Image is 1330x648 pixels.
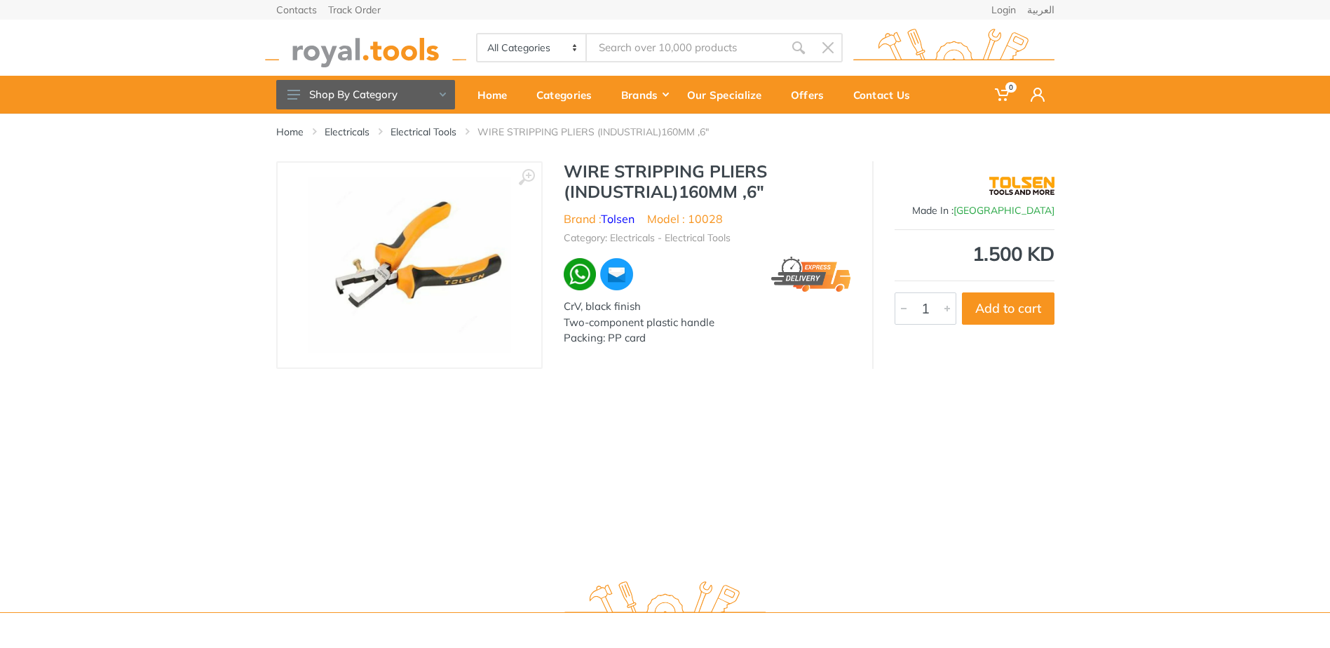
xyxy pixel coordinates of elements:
[991,5,1016,15] a: Login
[477,34,588,61] select: Category
[468,76,527,114] a: Home
[564,258,596,290] img: wa.webp
[677,76,781,114] a: Our Specialize
[781,80,843,109] div: Offers
[391,125,456,139] a: Electrical Tools
[962,292,1054,325] button: Add to cart
[781,76,843,114] a: Offers
[307,177,510,353] img: Royal Tools - WIRE STRIPPING PLIERS (INDUSTRIAL)160MM ,6
[276,5,317,15] a: Contacts
[564,210,635,227] li: Brand :
[468,80,527,109] div: Home
[328,5,381,15] a: Track Order
[677,80,781,109] div: Our Specialize
[325,125,369,139] a: Electricals
[276,80,455,109] button: Shop By Category
[564,299,851,346] div: CrV, black finish Two-component plastic handle Packing: PP card
[587,33,783,62] input: Site search
[564,161,851,202] h1: WIRE STRIPPING PLIERS (INDUSTRIAL)160MM ,6"
[527,80,611,109] div: Categories
[276,125,1054,139] nav: breadcrumb
[599,257,635,292] img: ma.webp
[985,76,1021,114] a: 0
[989,168,1054,203] img: Tolsen
[1005,82,1017,93] span: 0
[477,125,730,139] li: WIRE STRIPPING PLIERS (INDUSTRIAL)160MM ,6"
[843,80,930,109] div: Contact Us
[276,125,304,139] a: Home
[1027,5,1054,15] a: العربية
[527,76,611,114] a: Categories
[564,231,731,245] li: Category: Electricals - Electrical Tools
[611,80,677,109] div: Brands
[771,257,851,292] img: express.png
[954,204,1054,217] span: [GEOGRAPHIC_DATA]
[895,203,1054,218] div: Made In :
[853,29,1054,67] img: royal.tools Logo
[895,244,1054,264] div: 1.500 KD
[601,212,635,226] a: Tolsen
[564,581,766,620] img: royal.tools Logo
[647,210,723,227] li: Model : 10028
[843,76,930,114] a: Contact Us
[265,29,466,67] img: royal.tools Logo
